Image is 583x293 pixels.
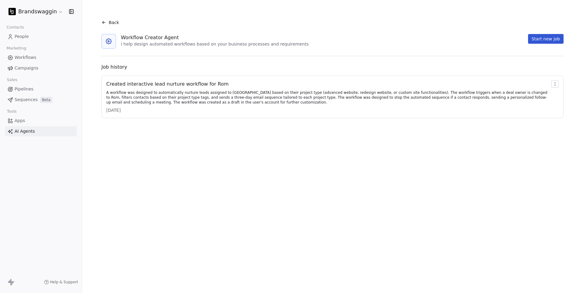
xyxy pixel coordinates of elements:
span: Marketing [4,44,29,53]
span: Beta [40,97,52,103]
a: Campaigns [5,63,77,73]
a: People [5,32,77,42]
span: Help & Support [50,280,78,284]
div: I help design automated workflows based on your business processes and requirements [121,41,309,47]
span: People [15,33,29,40]
span: AI Agents [15,128,35,135]
span: Brandswaggin [18,8,57,15]
span: Pipelines [15,86,33,92]
span: Campaigns [15,65,38,71]
span: Back [109,19,119,26]
img: Untitled%20design%20(7).jpg [9,8,16,15]
button: Brandswaggin [7,6,64,17]
a: Workflows [5,53,77,63]
div: Job history [101,63,564,71]
span: Workflows [15,54,36,61]
a: Pipelines [5,84,77,94]
span: Contacts [4,23,27,32]
div: A workflow was designed to automatically nurture leads assigned to [GEOGRAPHIC_DATA] based on the... [106,90,549,105]
span: Tools [4,107,19,116]
div: [DATE] [106,107,549,113]
a: AI Agents [5,126,77,136]
span: Apps [15,118,25,124]
a: Apps [5,116,77,126]
span: Sales [4,75,20,84]
div: Created interactive lead nurture workflow for Rom [106,80,549,88]
a: Help & Support [44,280,78,284]
button: Start new job [528,34,564,44]
div: Workflow Creator Agent [121,34,309,41]
span: Sequences [15,97,38,103]
a: SequencesBeta [5,95,77,105]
